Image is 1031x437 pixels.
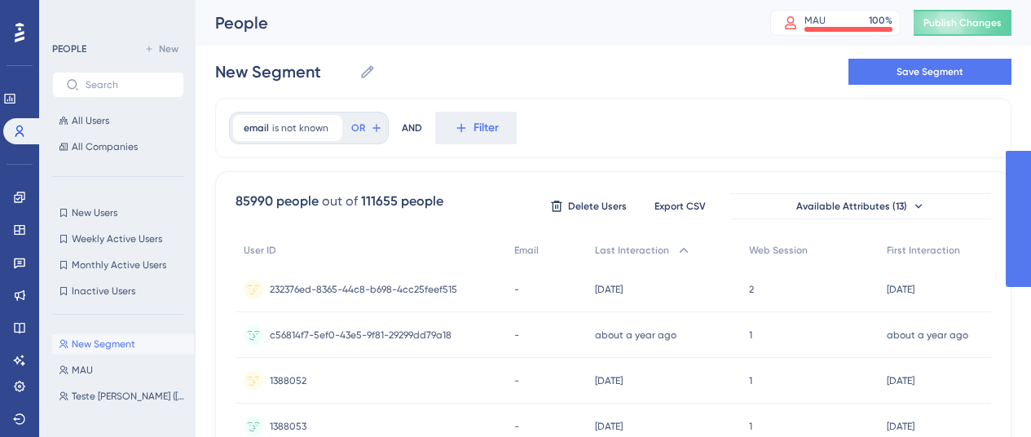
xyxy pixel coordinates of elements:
[749,420,752,433] span: 1
[514,374,519,387] span: -
[804,14,826,27] div: MAU
[351,121,365,135] span: OR
[349,115,385,141] button: OR
[749,283,754,296] span: 2
[215,11,729,34] div: People
[272,121,328,135] span: is not known
[514,244,539,257] span: Email
[474,118,499,138] span: Filter
[139,39,184,59] button: New
[749,329,752,342] span: 1
[52,255,184,275] button: Monthly Active Users
[361,192,443,211] div: 111655 people
[595,284,623,295] time: [DATE]
[730,193,991,219] button: Available Attributes (13)
[595,375,623,386] time: [DATE]
[514,283,519,296] span: -
[887,244,960,257] span: First Interaction
[923,16,1002,29] span: Publish Changes
[514,420,519,433] span: -
[236,192,319,211] div: 85990 people
[869,14,892,27] div: 100 %
[244,121,269,135] span: email
[72,206,117,219] span: New Users
[52,203,184,223] button: New Users
[749,244,808,257] span: Web Session
[595,329,676,341] time: about a year ago
[72,114,109,127] span: All Users
[72,140,138,153] span: All Companies
[322,192,358,211] div: out of
[568,200,627,213] span: Delete Users
[52,137,184,157] button: All Companies
[52,281,184,301] button: Inactive Users
[402,112,422,144] div: AND
[595,244,669,257] span: Last Interaction
[887,421,914,432] time: [DATE]
[887,375,914,386] time: [DATE]
[548,193,629,219] button: Delete Users
[796,200,907,213] span: Available Attributes (13)
[244,244,276,257] span: User ID
[72,232,162,245] span: Weekly Active Users
[270,329,452,342] span: c56814f7-5ef0-43e5-9f81-29299dd79a18
[639,193,720,219] button: Export CSV
[52,42,86,55] div: PEOPLE
[595,421,623,432] time: [DATE]
[270,374,306,387] span: 1388052
[848,59,1011,85] button: Save Segment
[887,284,914,295] time: [DATE]
[72,338,135,351] span: New Segment
[215,60,353,83] input: Segment Name
[435,112,517,144] button: Filter
[270,283,457,296] span: 232376ed-8365-44c8-b698-4cc25feef515
[52,360,194,380] button: MAU
[72,364,93,377] span: MAU
[963,373,1011,422] iframe: UserGuiding AI Assistant Launcher
[914,10,1011,36] button: Publish Changes
[897,65,963,78] span: Save Segment
[749,374,752,387] span: 1
[52,386,194,406] button: Teste [PERSON_NAME] ([DATE])
[52,334,194,354] button: New Segment
[270,420,306,433] span: 1388053
[72,258,166,271] span: Monthly Active Users
[52,111,184,130] button: All Users
[72,285,135,298] span: Inactive Users
[72,390,187,403] span: Teste [PERSON_NAME] ([DATE])
[887,329,968,341] time: about a year ago
[159,42,178,55] span: New
[52,229,184,249] button: Weekly Active Users
[654,200,706,213] span: Export CSV
[514,329,519,342] span: -
[86,79,170,90] input: Search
